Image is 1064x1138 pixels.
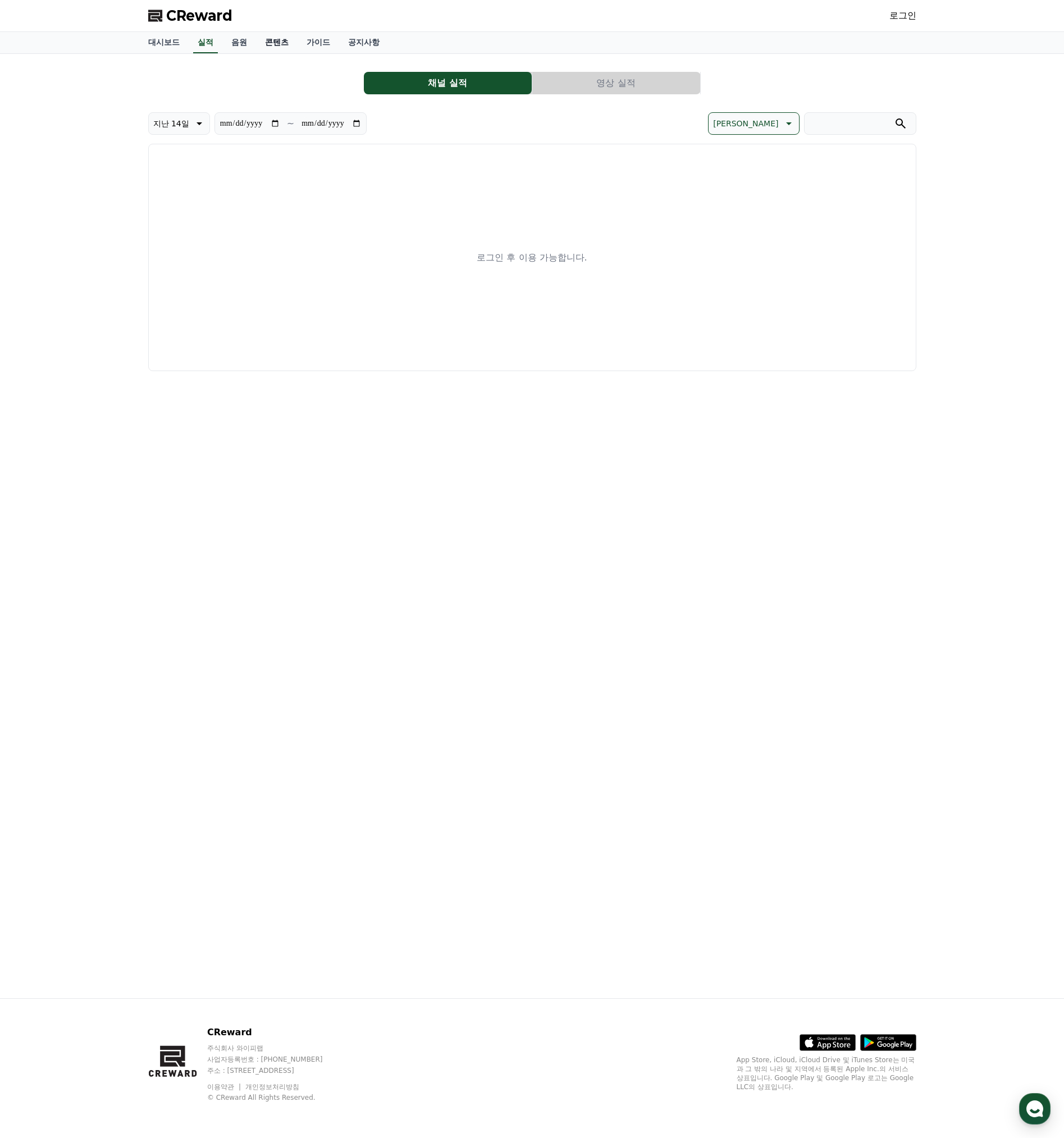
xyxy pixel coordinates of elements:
span: 대화 [103,373,116,382]
p: ~ [287,117,294,130]
a: 설정 [145,356,216,384]
button: 지난 14일 [148,112,210,135]
p: 주소 : [STREET_ADDRESS] [207,1066,344,1075]
p: 지난 14일 [153,116,189,131]
a: 개인정보처리방침 [245,1083,299,1091]
span: 설정 [173,373,187,382]
a: 대시보드 [139,32,189,53]
a: 음원 [222,32,256,53]
a: 가이드 [298,32,339,53]
a: 콘텐츠 [256,32,298,53]
button: [PERSON_NAME] [708,112,799,135]
button: 영상 실적 [532,72,700,94]
button: 채널 실적 [364,72,532,94]
a: 홈 [3,356,74,384]
a: CReward [148,7,232,25]
a: 실적 [193,32,218,53]
p: 주식회사 와이피랩 [207,1044,344,1053]
span: 홈 [35,373,42,382]
p: 사업자등록번호 : [PHONE_NUMBER] [207,1055,344,1064]
a: 공지사항 [339,32,389,53]
p: CReward [207,1026,344,1039]
a: 대화 [74,356,145,384]
span: CReward [166,7,232,25]
a: 로그인 [889,9,916,22]
p: [PERSON_NAME] [713,116,778,131]
p: © CReward All Rights Reserved. [207,1093,344,1102]
p: App Store, iCloud, iCloud Drive 및 iTunes Store는 미국과 그 밖의 나라 및 지역에서 등록된 Apple Inc.의 서비스 상표입니다. Goo... [737,1055,916,1091]
a: 이용약관 [207,1083,243,1091]
p: 로그인 후 이용 가능합니다. [477,251,587,264]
